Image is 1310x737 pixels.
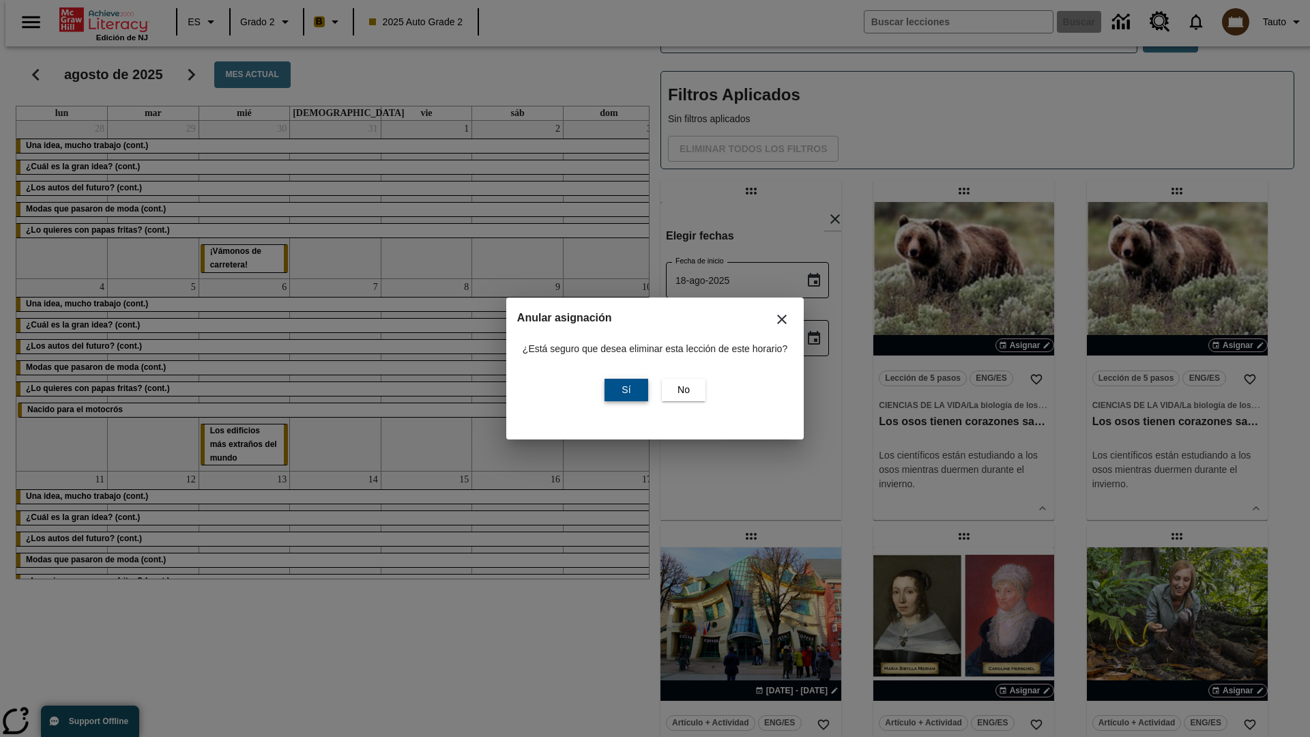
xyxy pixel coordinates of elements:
[766,303,798,336] button: Cerrar
[662,379,705,401] button: No
[678,383,690,397] span: No
[605,379,648,401] button: Sí
[622,383,630,397] span: Sí
[517,308,793,328] h2: Anular asignación
[523,342,787,356] p: ¿Está seguro que desea eliminar esta lección de este horario?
